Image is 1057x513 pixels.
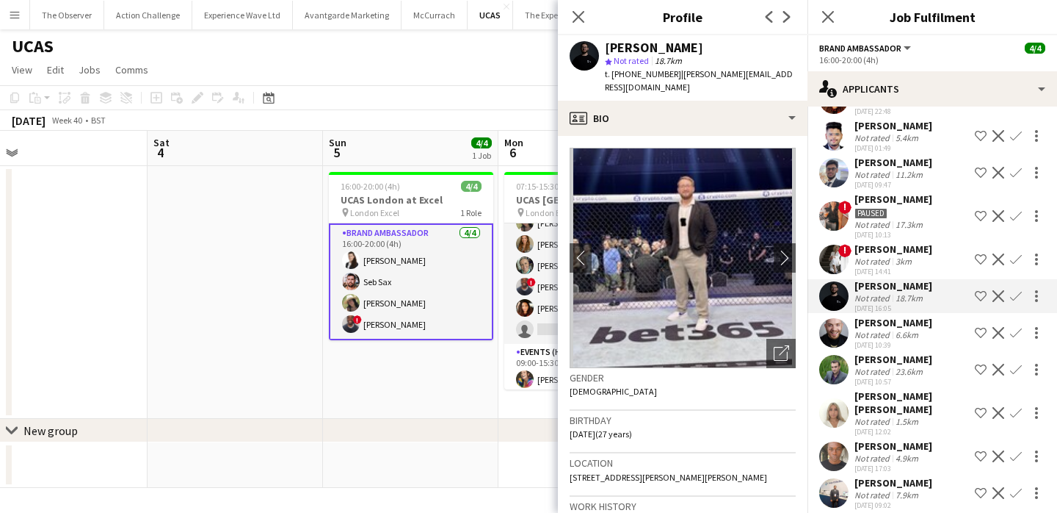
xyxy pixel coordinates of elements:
[12,113,46,128] div: [DATE]
[854,416,893,427] div: Not rated
[91,115,106,126] div: BST
[854,219,893,230] div: Not rated
[12,35,54,57] h1: UCAS
[652,55,685,66] span: 18.7km
[12,63,32,76] span: View
[854,156,932,169] div: [PERSON_NAME]
[854,501,932,510] div: [DATE] 09:02
[854,377,932,387] div: [DATE] 10:57
[854,169,893,180] div: Not rated
[854,107,932,116] div: [DATE] 22:48
[570,386,657,397] span: [DEMOGRAPHIC_DATA]
[527,278,536,287] span: !
[513,1,623,29] button: The Experience Agency
[1025,43,1045,54] span: 4/4
[893,329,921,340] div: 6.6km
[854,256,893,267] div: Not rated
[516,181,592,192] span: 07:15-15:30 (8h15m)
[402,1,468,29] button: McCurrach
[472,150,491,161] div: 1 Job
[104,1,192,29] button: Action Challenge
[854,427,969,437] div: [DATE] 12:02
[819,54,1045,65] div: 16:00-20:00 (4h)
[766,339,796,368] div: Open photos pop-in
[192,1,293,29] button: Experience Wave Ltd
[109,60,154,79] a: Comms
[570,428,632,440] span: [DATE] (27 years)
[293,1,402,29] button: Avantgarde Marketing
[605,41,703,54] div: [PERSON_NAME]
[23,423,78,438] div: New group
[153,136,170,149] span: Sat
[570,371,796,384] h3: Gender
[854,390,969,416] div: [PERSON_NAME] [PERSON_NAME]
[893,489,921,501] div: 7.9km
[893,169,926,180] div: 11.2km
[329,172,493,340] app-job-card: 16:00-20:00 (4h)4/4UCAS London at Excel London Excel1 RoleBrand Ambassador4/416:00-20:00 (4h)[PER...
[838,244,851,257] span: !
[854,267,932,276] div: [DATE] 14:41
[605,68,793,93] span: | [PERSON_NAME][EMAIL_ADDRESS][DOMAIN_NAME]
[854,489,893,501] div: Not rated
[854,340,932,350] div: [DATE] 10:39
[893,293,926,304] div: 18.7km
[819,43,901,54] span: Brand Ambassador
[854,353,932,366] div: [PERSON_NAME]
[838,201,851,214] span: !
[854,293,893,304] div: Not rated
[854,329,893,340] div: Not rated
[79,63,101,76] span: Jobs
[48,115,85,126] span: Week 40
[570,414,796,427] h3: Birthday
[461,181,482,192] span: 4/4
[854,440,932,453] div: [PERSON_NAME]
[893,453,921,464] div: 4.9km
[327,144,346,161] span: 5
[6,60,38,79] a: View
[468,1,513,29] button: UCAS
[854,279,932,293] div: [PERSON_NAME]
[471,137,492,148] span: 4/4
[807,71,1057,107] div: Applicants
[570,500,796,513] h3: Work history
[854,304,932,313] div: [DATE] 16:05
[558,101,807,136] div: Bio
[504,136,523,149] span: Mon
[854,453,893,464] div: Not rated
[73,60,106,79] a: Jobs
[341,181,400,192] span: 16:00-20:00 (4h)
[558,7,807,26] h3: Profile
[854,208,887,219] div: Paused
[504,172,669,390] app-job-card: 07:15-15:30 (8h15m)15/16UCAS [GEOGRAPHIC_DATA] London Excel2 RolesSeb Sax[PERSON_NAME][PERSON_NAM...
[353,315,362,324] span: !
[854,464,932,473] div: [DATE] 17:03
[614,55,649,66] span: Not rated
[502,144,523,161] span: 6
[504,193,669,207] h3: UCAS [GEOGRAPHIC_DATA]
[570,472,767,483] span: [STREET_ADDRESS][PERSON_NAME][PERSON_NAME]
[570,456,796,470] h3: Location
[854,366,893,377] div: Not rated
[329,136,346,149] span: Sun
[47,63,64,76] span: Edit
[504,344,669,394] app-card-role: Events (Host)1/109:00-15:30 (6h30m)[PERSON_NAME]
[350,207,399,218] span: London Excel
[151,144,170,161] span: 4
[526,207,575,218] span: London Excel
[854,316,932,329] div: [PERSON_NAME]
[329,193,493,207] h3: UCAS London at Excel
[854,143,932,153] div: [DATE] 01:49
[807,7,1057,26] h3: Job Fulfilment
[854,193,932,206] div: [PERSON_NAME]
[854,132,893,143] div: Not rated
[854,230,932,240] div: [DATE] 10:13
[329,223,493,340] app-card-role: Brand Ambassador4/416:00-20:00 (4h)[PERSON_NAME]Seb Sax[PERSON_NAME]![PERSON_NAME]
[854,243,932,256] div: [PERSON_NAME]
[854,180,932,190] div: [DATE] 09:47
[893,416,921,427] div: 1.5km
[115,63,148,76] span: Comms
[854,119,932,132] div: [PERSON_NAME]
[605,68,681,79] span: t. [PHONE_NUMBER]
